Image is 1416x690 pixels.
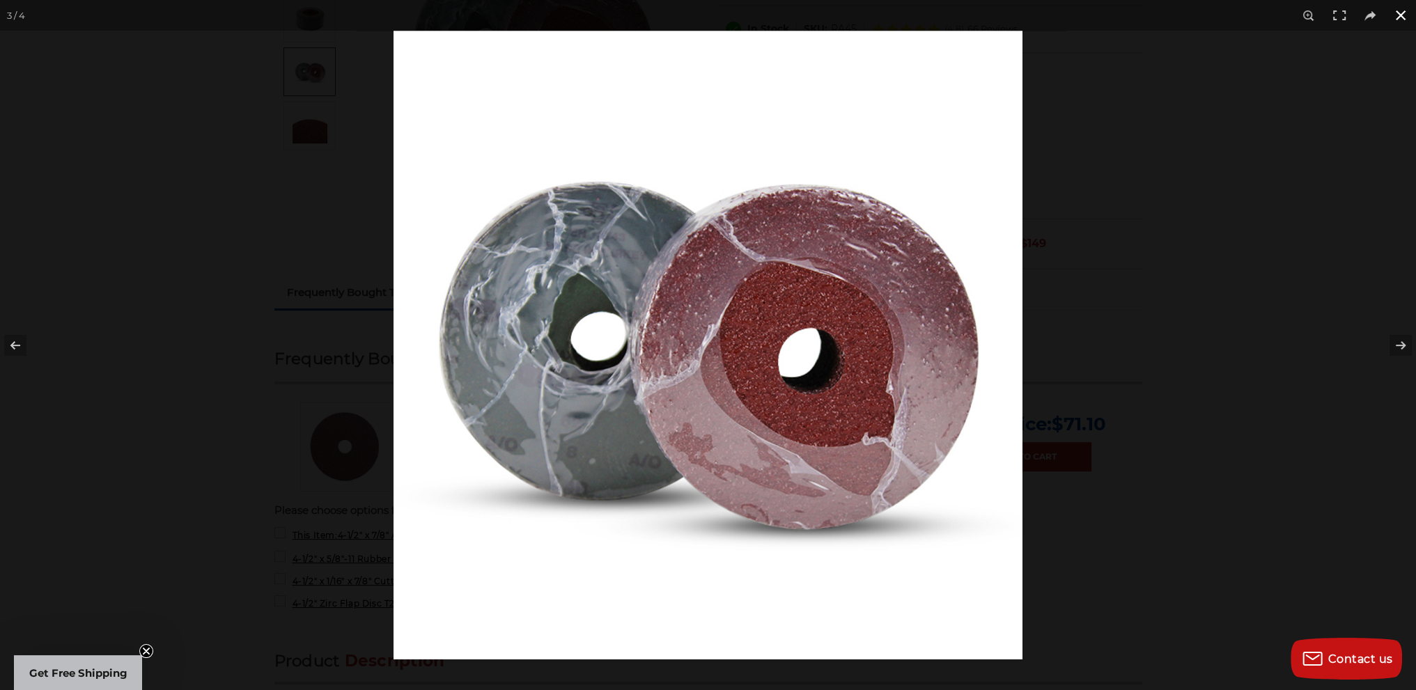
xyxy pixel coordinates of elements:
[29,666,127,680] span: Get Free Shipping
[1291,638,1402,680] button: Contact us
[14,655,142,690] div: Get Free ShippingClose teaser
[394,31,1022,659] img: 4.5_inch_AOX_Resin_Fiber_Disc_-_front_back__87380.1594759801.jpg
[1367,311,1416,380] button: Next (arrow right)
[139,644,153,658] button: Close teaser
[1328,652,1393,666] span: Contact us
